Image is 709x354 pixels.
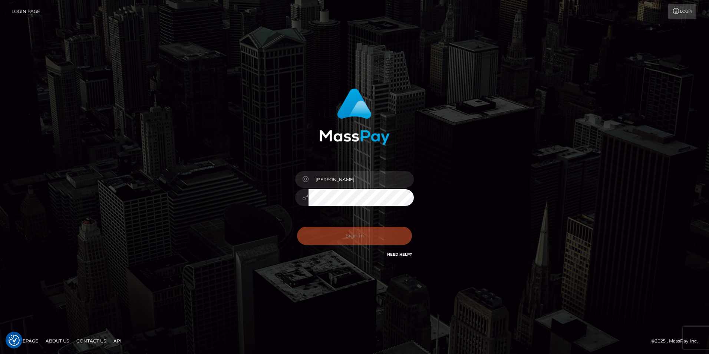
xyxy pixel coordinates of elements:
[309,171,414,188] input: Username...
[319,88,390,145] img: MassPay Login
[9,335,20,346] button: Consent Preferences
[73,335,109,347] a: Contact Us
[668,4,696,19] a: Login
[387,252,412,257] a: Need Help?
[11,4,40,19] a: Login Page
[8,335,41,347] a: Homepage
[111,335,125,347] a: API
[651,337,703,345] div: © 2025 , MassPay Inc.
[9,335,20,346] img: Revisit consent button
[43,335,72,347] a: About Us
